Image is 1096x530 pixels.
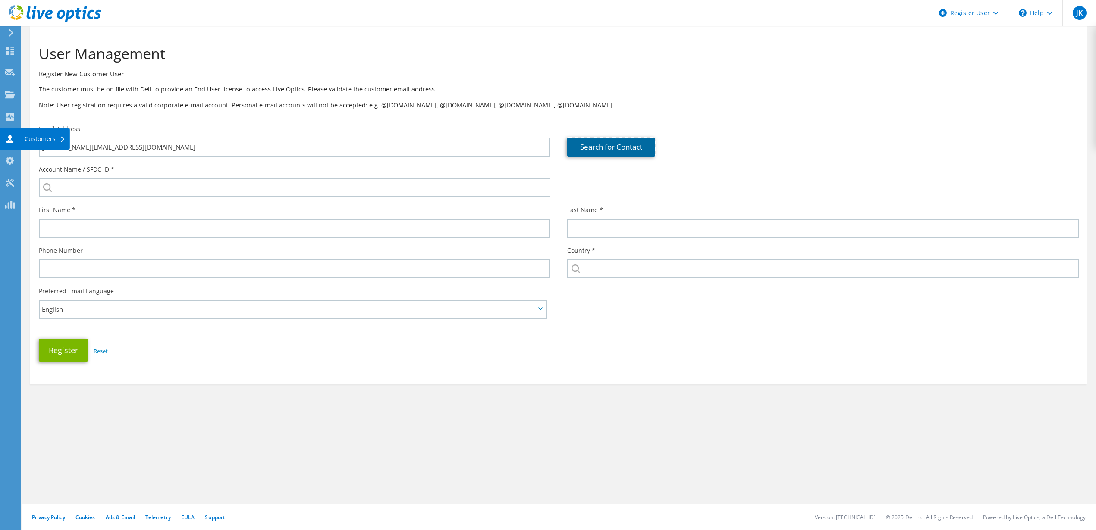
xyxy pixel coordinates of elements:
svg: \n [1019,9,1027,17]
a: Support [205,514,225,521]
label: Last Name * [567,206,603,214]
label: Email Address [39,125,80,133]
a: Ads & Email [106,514,135,521]
p: Note: User registration requires a valid corporate e-mail account. Personal e-mail accounts will ... [39,100,1079,110]
label: Account Name / SFDC ID * [39,165,114,174]
span: English [42,304,535,314]
span: JK [1073,6,1087,20]
label: Phone Number [39,246,83,255]
p: The customer must be on file with Dell to provide an End User license to access Live Optics. Plea... [39,85,1079,94]
a: Reset [94,347,108,355]
li: Powered by Live Optics, a Dell Technology [983,514,1086,521]
a: Privacy Policy [32,514,65,521]
li: © 2025 Dell Inc. All Rights Reserved [886,514,973,521]
a: Search for Contact [567,138,655,157]
h3: Register New Customer User [39,69,1079,78]
a: EULA [181,514,195,521]
h1: User Management [39,44,1074,63]
button: Register [39,339,88,362]
a: Telemetry [145,514,171,521]
li: Version: [TECHNICAL_ID] [815,514,876,521]
label: First Name * [39,206,75,214]
label: Preferred Email Language [39,287,114,295]
a: Cookies [75,514,95,521]
div: Customers [20,128,70,150]
label: Country * [567,246,595,255]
